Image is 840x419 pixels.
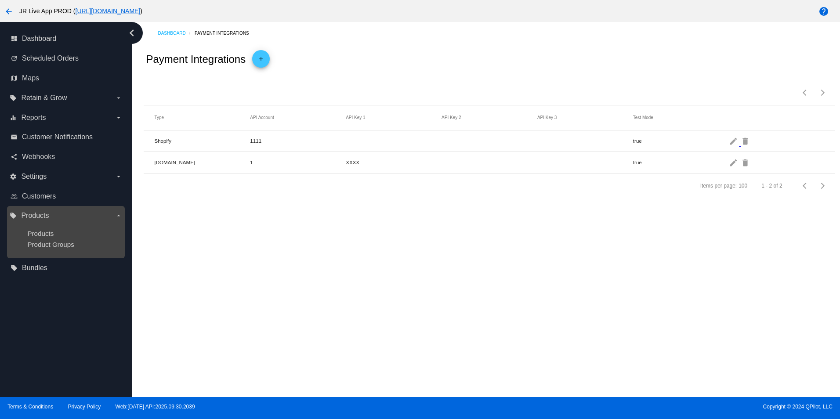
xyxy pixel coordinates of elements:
[11,264,18,271] i: local_offer
[115,114,122,121] i: arrow_drop_down
[146,53,246,65] h2: Payment Integrations
[250,115,346,120] mat-header-cell: API Account
[818,6,829,17] mat-icon: help
[739,183,747,189] div: 100
[115,173,122,180] i: arrow_drop_down
[537,115,633,120] mat-header-cell: API Key 3
[10,173,17,180] i: settings
[346,157,442,167] mat-cell: XXXX
[250,157,346,167] mat-cell: 1
[154,157,250,167] mat-cell: [DOMAIN_NAME]
[442,115,537,120] mat-header-cell: API Key 2
[10,94,17,101] i: local_offer
[68,404,101,410] a: Privacy Policy
[115,212,122,219] i: arrow_drop_down
[11,134,18,141] i: email
[7,404,53,410] a: Terms & Conditions
[27,241,74,248] a: Product Groups
[10,114,17,121] i: equalizer
[729,155,739,169] mat-icon: edit
[814,84,832,101] button: Next page
[116,404,195,410] a: Web:[DATE] API:2025.09.30.2039
[22,192,56,200] span: Customers
[11,35,18,42] i: dashboard
[22,35,56,43] span: Dashboard
[346,115,442,120] mat-header-cell: API Key 1
[21,114,46,122] span: Reports
[21,173,47,181] span: Settings
[11,261,122,275] a: local_offer Bundles
[741,155,751,169] mat-icon: delete
[11,71,122,85] a: map Maps
[11,193,18,200] i: people_outline
[19,7,142,14] span: JR Live App PROD ( )
[11,51,122,65] a: update Scheduled Orders
[797,84,814,101] button: Previous page
[21,94,67,102] span: Retain & Grow
[125,26,139,40] i: chevron_left
[21,212,49,220] span: Products
[11,150,122,164] a: share Webhooks
[761,183,782,189] div: 1 - 2 of 2
[22,54,79,62] span: Scheduled Orders
[4,6,14,17] mat-icon: arrow_back
[154,115,250,120] mat-header-cell: Type
[814,177,832,195] button: Next page
[11,75,18,82] i: map
[741,134,751,148] mat-icon: delete
[115,94,122,101] i: arrow_drop_down
[256,56,266,66] mat-icon: add
[22,264,47,272] span: Bundles
[10,212,17,219] i: local_offer
[633,115,729,120] mat-header-cell: Test Mode
[154,136,250,146] mat-cell: Shopify
[250,136,346,146] mat-cell: 1111
[195,26,257,40] a: Payment Integrations
[11,55,18,62] i: update
[729,134,739,148] mat-icon: edit
[427,404,833,410] span: Copyright © 2024 QPilot, LLC
[797,177,814,195] button: Previous page
[11,153,18,160] i: share
[27,230,54,237] a: Products
[11,189,122,203] a: people_outline Customers
[11,32,122,46] a: dashboard Dashboard
[11,130,122,144] a: email Customer Notifications
[633,157,729,167] mat-cell: true
[700,183,737,189] div: Items per page:
[76,7,141,14] a: [URL][DOMAIN_NAME]
[22,74,39,82] span: Maps
[22,153,55,161] span: Webhooks
[158,26,195,40] a: Dashboard
[633,136,729,146] mat-cell: true
[22,133,93,141] span: Customer Notifications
